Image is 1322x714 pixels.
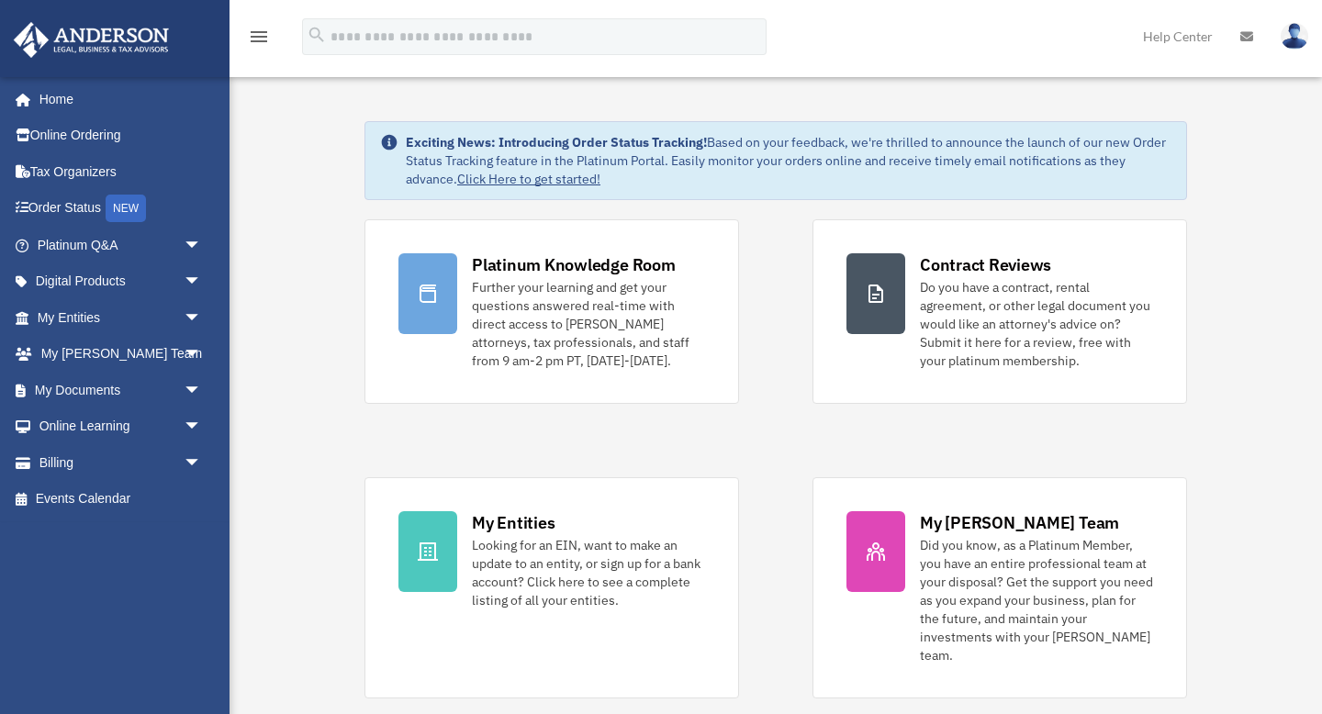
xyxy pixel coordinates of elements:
a: Home [13,81,220,117]
a: Platinum Knowledge Room Further your learning and get your questions answered real-time with dire... [364,219,739,404]
div: My Entities [472,511,555,534]
a: Contract Reviews Do you have a contract, rental agreement, or other legal document you would like... [812,219,1187,404]
a: Order StatusNEW [13,190,230,228]
div: Further your learning and get your questions answered real-time with direct access to [PERSON_NAM... [472,278,705,370]
a: My Entitiesarrow_drop_down [13,299,230,336]
a: Billingarrow_drop_down [13,444,230,481]
img: Anderson Advisors Platinum Portal [8,22,174,58]
a: Digital Productsarrow_drop_down [13,263,230,300]
a: Click Here to get started! [457,171,600,187]
a: Tax Organizers [13,153,230,190]
i: menu [248,26,270,48]
div: Do you have a contract, rental agreement, or other legal document you would like an attorney's ad... [920,278,1153,370]
a: My [PERSON_NAME] Teamarrow_drop_down [13,336,230,373]
a: Events Calendar [13,481,230,518]
div: Contract Reviews [920,253,1051,276]
span: arrow_drop_down [184,263,220,301]
span: arrow_drop_down [184,227,220,264]
div: Based on your feedback, we're thrilled to announce the launch of our new Order Status Tracking fe... [406,133,1171,188]
div: NEW [106,195,146,222]
div: Did you know, as a Platinum Member, you have an entire professional team at your disposal? Get th... [920,536,1153,664]
a: My Entities Looking for an EIN, want to make an update to an entity, or sign up for a bank accoun... [364,477,739,698]
span: arrow_drop_down [184,444,220,482]
div: Looking for an EIN, want to make an update to an entity, or sign up for a bank account? Click her... [472,536,705,609]
a: My Documentsarrow_drop_down [13,372,230,408]
strong: Exciting News: Introducing Order Status Tracking! [406,134,707,151]
a: Platinum Q&Aarrow_drop_down [13,227,230,263]
a: My [PERSON_NAME] Team Did you know, as a Platinum Member, you have an entire professional team at... [812,477,1187,698]
i: search [307,25,327,45]
a: Online Learningarrow_drop_down [13,408,230,445]
img: User Pic [1281,23,1308,50]
span: arrow_drop_down [184,372,220,409]
a: menu [248,32,270,48]
a: Online Ordering [13,117,230,154]
div: Platinum Knowledge Room [472,253,676,276]
span: arrow_drop_down [184,408,220,446]
span: arrow_drop_down [184,336,220,374]
span: arrow_drop_down [184,299,220,337]
div: My [PERSON_NAME] Team [920,511,1119,534]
